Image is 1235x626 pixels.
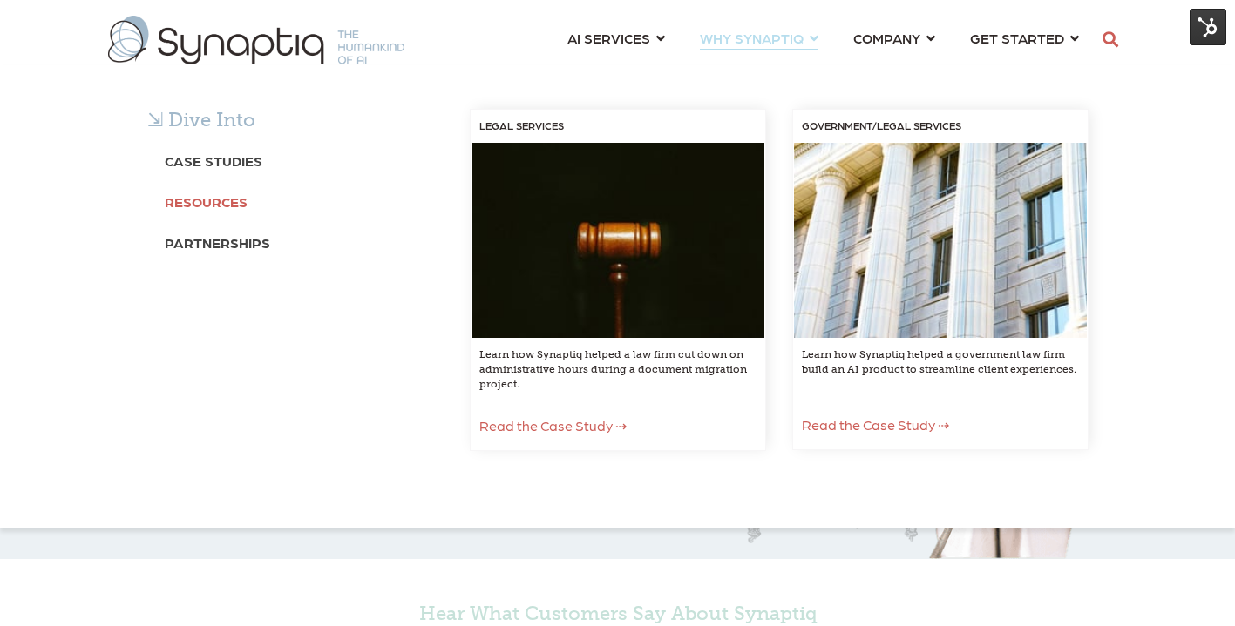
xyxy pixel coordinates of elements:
img: HubSpot Tools Menu Toggle [1190,9,1226,45]
span: WHY SYNAPTIQ [700,26,804,50]
nav: menu [550,9,1096,71]
a: COMPANY [853,22,935,54]
h5: Hear What Customers Say About Synaptiq [147,602,1089,625]
a: AI SERVICES [567,22,665,54]
span: GET STARTED [970,26,1064,50]
img: synaptiq logo-1 [108,16,404,64]
a: WHY SYNAPTIQ [700,22,818,54]
a: GET STARTED [970,22,1079,54]
span: AI SERVICES [567,26,650,50]
span: COMPANY [853,26,920,50]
